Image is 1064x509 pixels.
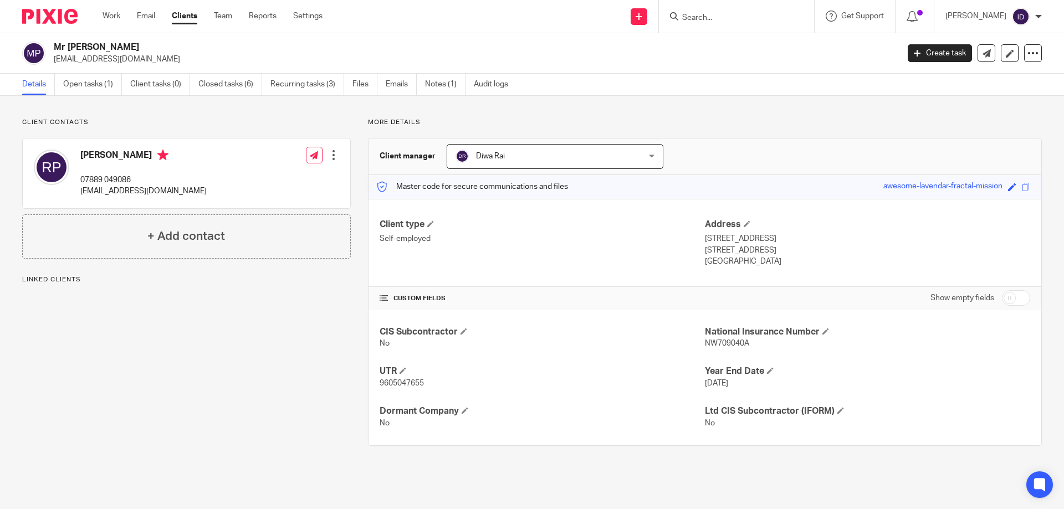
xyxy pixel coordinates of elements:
h4: Ltd CIS Subcontractor (IFORM) [705,405,1030,417]
img: svg%3E [22,42,45,65]
p: [STREET_ADDRESS] [705,245,1030,256]
h4: National Insurance Number [705,326,1030,338]
p: Self-employed [380,233,705,244]
a: Open tasks (1) [63,74,122,95]
a: Create task [908,44,972,62]
p: Master code for secure communications and files [377,181,568,192]
a: Details [22,74,55,95]
h4: Year End Date [705,366,1030,377]
a: Client tasks (0) [130,74,190,95]
span: 9605047655 [380,379,424,387]
a: Work [103,11,120,22]
input: Search [681,13,781,23]
span: [DATE] [705,379,728,387]
h4: UTR [380,366,705,377]
h4: CIS Subcontractor [380,326,705,338]
p: [PERSON_NAME] [945,11,1006,22]
a: Reports [249,11,277,22]
p: Linked clients [22,275,351,284]
h2: Mr [PERSON_NAME] [54,42,724,53]
a: Closed tasks (6) [198,74,262,95]
p: [EMAIL_ADDRESS][DOMAIN_NAME] [80,186,207,197]
h4: CUSTOM FIELDS [380,294,705,303]
p: More details [368,118,1042,127]
p: 07889 049086 [80,174,207,186]
img: Pixie [22,9,78,24]
span: Get Support [841,12,884,20]
h4: [PERSON_NAME] [80,150,207,163]
h3: Client manager [380,151,436,162]
h4: Address [705,219,1030,230]
span: No [705,419,715,427]
a: Files [352,74,377,95]
span: NW709040A [705,340,749,347]
p: [EMAIL_ADDRESS][DOMAIN_NAME] [54,54,891,65]
h4: Client type [380,219,705,230]
h4: Dormant Company [380,405,705,417]
img: svg%3E [34,150,69,185]
img: svg%3E [456,150,469,163]
a: Settings [293,11,323,22]
a: Audit logs [474,74,516,95]
a: Team [214,11,232,22]
p: [GEOGRAPHIC_DATA] [705,256,1030,267]
div: awesome-lavendar-fractal-mission [883,181,1002,193]
a: Clients [172,11,197,22]
span: No [380,419,390,427]
h4: + Add contact [147,228,225,245]
span: Diwa Rai [476,152,505,160]
p: [STREET_ADDRESS] [705,233,1030,244]
a: Email [137,11,155,22]
img: svg%3E [1012,8,1030,25]
span: No [380,340,390,347]
label: Show empty fields [930,292,994,304]
p: Client contacts [22,118,351,127]
a: Notes (1) [425,74,465,95]
i: Primary [157,150,168,161]
a: Recurring tasks (3) [270,74,344,95]
a: Emails [386,74,417,95]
